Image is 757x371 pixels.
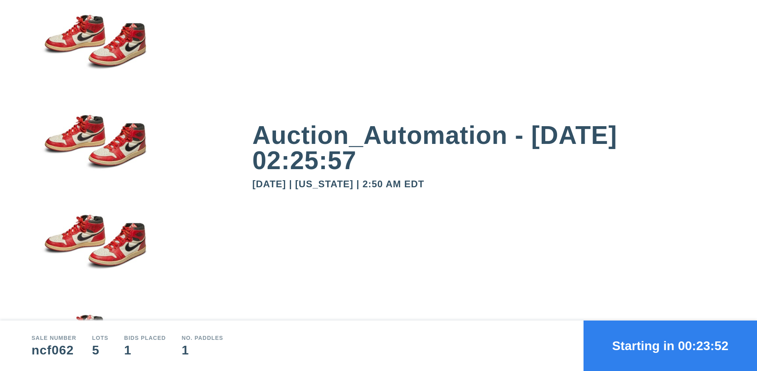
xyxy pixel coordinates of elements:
div: ncf062 [32,344,76,356]
div: [DATE] | [US_STATE] | 2:50 AM EDT [252,179,725,189]
div: No. Paddles [182,335,224,341]
div: Sale number [32,335,76,341]
div: 1 [182,344,224,356]
div: 5 [92,344,108,356]
button: Starting in 00:23:52 [584,321,757,371]
div: 1 [124,344,166,356]
img: small [32,100,158,200]
div: Lots [92,335,108,341]
div: Bids Placed [124,335,166,341]
img: small [32,200,158,300]
div: Auction_Automation - [DATE] 02:25:57 [252,123,725,173]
